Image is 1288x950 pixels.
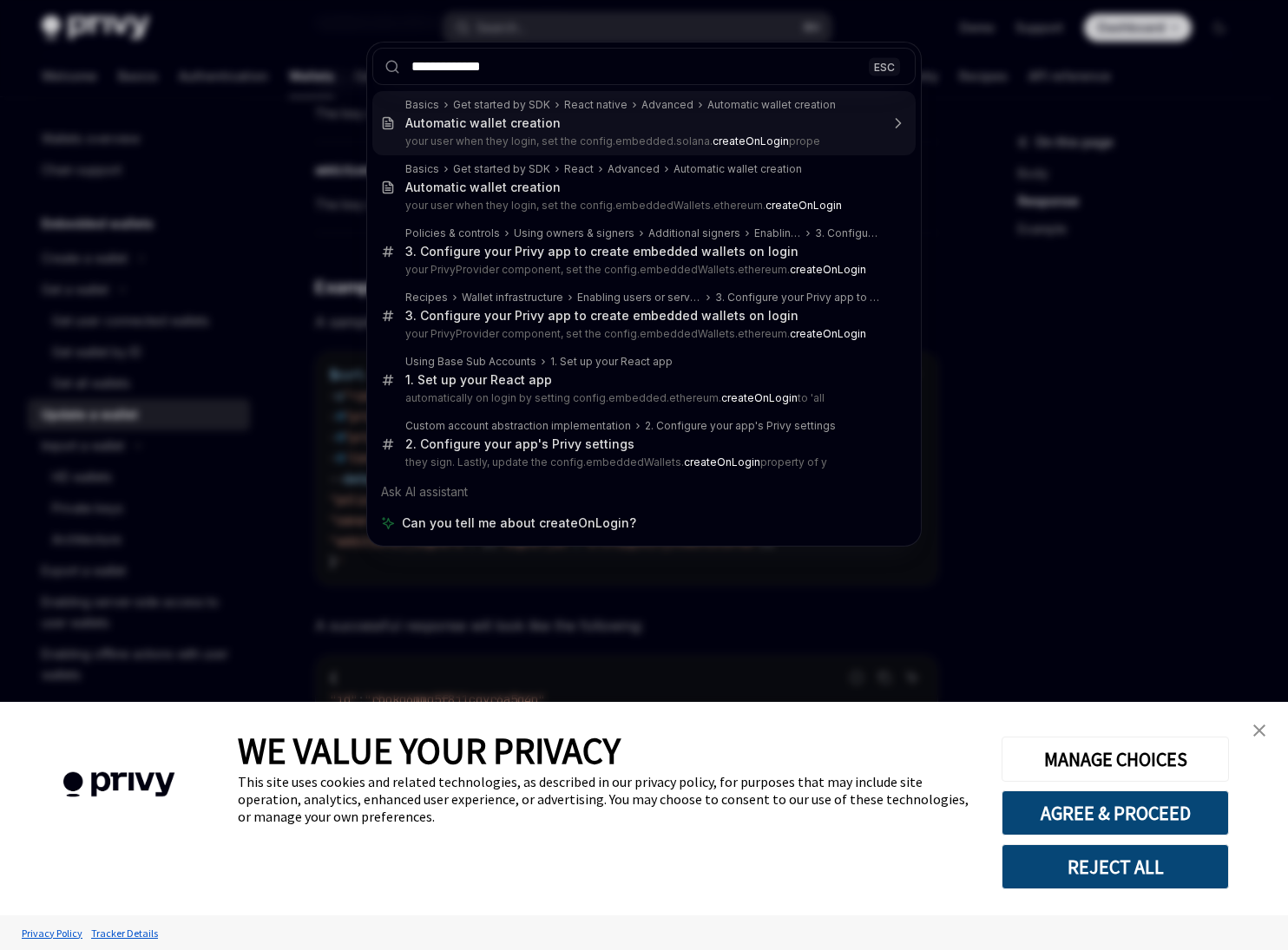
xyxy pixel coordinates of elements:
[238,773,976,825] div: This site uses cookies and related technologies, as described in our privacy policy, for purposes...
[790,327,866,340] b: createOnLogin
[405,455,879,469] p: they sign. Lastly, update the config.embeddedWallets. property of y
[405,199,879,213] p: your user when they login, set the config.embeddedWallets.ethereum.
[721,391,798,404] b: createOnLogin
[405,419,631,433] div: Custom account abstraction implementation
[645,419,836,433] div: 2. Configure your app's Privy settings
[514,226,634,240] div: Using owners & signers
[405,308,798,324] div: 3. Configure your Privy app to create embedded wallets on login
[608,162,660,176] div: Advanced
[641,98,693,112] div: Advanced
[405,391,879,405] p: automatically on login by setting config.embedded.ethereum. to 'all
[453,98,550,112] div: Get started by SDK
[405,436,634,452] div: 2. Configure your app's Privy settings
[238,728,621,773] span: WE VALUE YOUR PRIVACY
[462,291,563,305] div: Wallet infrastructure
[1002,737,1229,782] button: MANAGE CHOICES
[405,226,500,240] div: Policies & controls
[402,514,636,532] span: Can you tell me about createOnLogin?
[713,134,789,147] b: createOnLogin
[405,244,798,259] div: 3. Configure your Privy app to create embedded wallets on login
[715,291,879,305] div: 3. Configure your Privy app to create embedded wallets on login
[1253,724,1265,737] img: close banner
[564,162,594,176] div: React
[405,263,879,277] p: your PrivyProvider component, set the config.embeddedWallets.ethereum.
[405,115,561,131] div: Automatic wallet creation
[405,355,536,369] div: Using Base Sub Accounts
[648,226,740,240] div: Additional signers
[1002,844,1229,889] button: REJECT ALL
[405,134,879,148] p: your user when they login, set the config.embedded.solana. prope
[754,226,801,240] div: Enabling users or servers to execute transactions
[405,98,439,112] div: Basics
[87,918,162,948] a: Tracker Details
[405,180,561,195] div: Automatic wallet creation
[17,918,87,948] a: Privacy Policy
[684,455,760,468] b: createOnLogin
[1002,790,1229,835] button: AGREE & PROCEED
[550,355,673,369] div: 1. Set up your React app
[453,162,550,176] div: Get started by SDK
[564,98,628,112] div: React native
[577,291,701,305] div: Enabling users or servers to execute transactions
[766,199,842,212] b: createOnLogin
[405,291,448,305] div: Recipes
[815,226,879,240] div: 3. Configure your Privy app to create embedded wallets on login
[405,327,879,341] p: your PrivyProvider component, set the config.embeddedWallets.ethereum.
[405,162,439,176] div: Basics
[674,162,802,176] div: Automatic wallet creation
[790,263,866,276] b: createOnLogin
[372,476,916,508] div: Ask AI assistant
[869,57,900,75] div: ESC
[707,98,836,112] div: Automatic wallet creation
[405,372,552,388] div: 1. Set up your React app
[26,747,212,822] img: company logo
[1242,713,1277,748] a: close banner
